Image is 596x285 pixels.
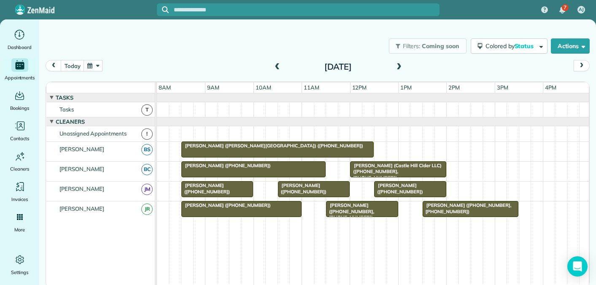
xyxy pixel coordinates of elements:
[567,256,588,277] div: Open Intercom Messenger
[54,94,75,101] span: Tasks
[574,60,590,71] button: next
[181,182,230,194] span: [PERSON_NAME] ([PHONE_NUMBER])
[58,130,128,137] span: Unassigned Appointments
[181,163,271,168] span: [PERSON_NAME] ([PHONE_NUMBER])
[399,84,413,91] span: 1pm
[157,84,173,91] span: 8am
[3,180,36,204] a: Invoices
[5,73,35,82] span: Appointments
[3,149,36,173] a: Cleaners
[14,225,25,234] span: More
[254,84,273,91] span: 10am
[515,42,535,50] span: Status
[61,60,84,71] button: today
[495,84,510,91] span: 3pm
[422,42,460,50] span: Coming soon
[11,195,28,204] span: Invoices
[374,182,423,194] span: [PERSON_NAME] ([PHONE_NUMBER])
[285,62,391,71] h2: [DATE]
[447,84,461,91] span: 2pm
[350,163,442,181] span: [PERSON_NAME] (Castle Hill Cider LLC) ([PHONE_NUMBER], [PHONE_NUMBER])
[351,84,369,91] span: 12pm
[141,144,153,155] span: BS
[141,104,153,116] span: T
[181,143,364,149] span: [PERSON_NAME] ([PERSON_NAME][GEOGRAPHIC_DATA]) ([PHONE_NUMBER])
[302,84,321,91] span: 11am
[58,185,106,192] span: [PERSON_NAME]
[205,84,221,91] span: 9am
[181,202,271,208] span: [PERSON_NAME] ([PHONE_NUMBER])
[543,84,558,91] span: 4pm
[471,38,547,54] button: Colored byStatus
[141,184,153,195] span: JM
[485,42,537,50] span: Colored by
[58,106,76,113] span: Tasks
[326,202,374,220] span: [PERSON_NAME] ([PHONE_NUMBER], [PHONE_NUMBER])
[579,6,584,13] span: AJ
[3,253,36,277] a: Settings
[10,134,29,143] span: Contacts
[141,128,153,140] span: !
[58,146,106,152] span: [PERSON_NAME]
[10,104,30,112] span: Bookings
[58,166,106,172] span: [PERSON_NAME]
[141,204,153,215] span: JR
[3,28,36,52] a: Dashboard
[11,268,29,277] span: Settings
[10,165,29,173] span: Cleaners
[3,58,36,82] a: Appointments
[551,38,590,54] button: Actions
[141,164,153,175] span: BC
[58,205,106,212] span: [PERSON_NAME]
[8,43,32,52] span: Dashboard
[157,6,169,13] button: Focus search
[3,119,36,143] a: Contacts
[3,89,36,112] a: Bookings
[278,182,327,194] span: [PERSON_NAME] ([PHONE_NUMBER])
[54,118,86,125] span: Cleaners
[422,202,512,214] span: [PERSON_NAME] ([PHONE_NUMBER], [PHONE_NUMBER])
[564,4,566,11] span: 7
[162,6,169,13] svg: Focus search
[553,1,571,19] div: 7 unread notifications
[403,42,421,50] span: Filters:
[46,60,62,71] button: prev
